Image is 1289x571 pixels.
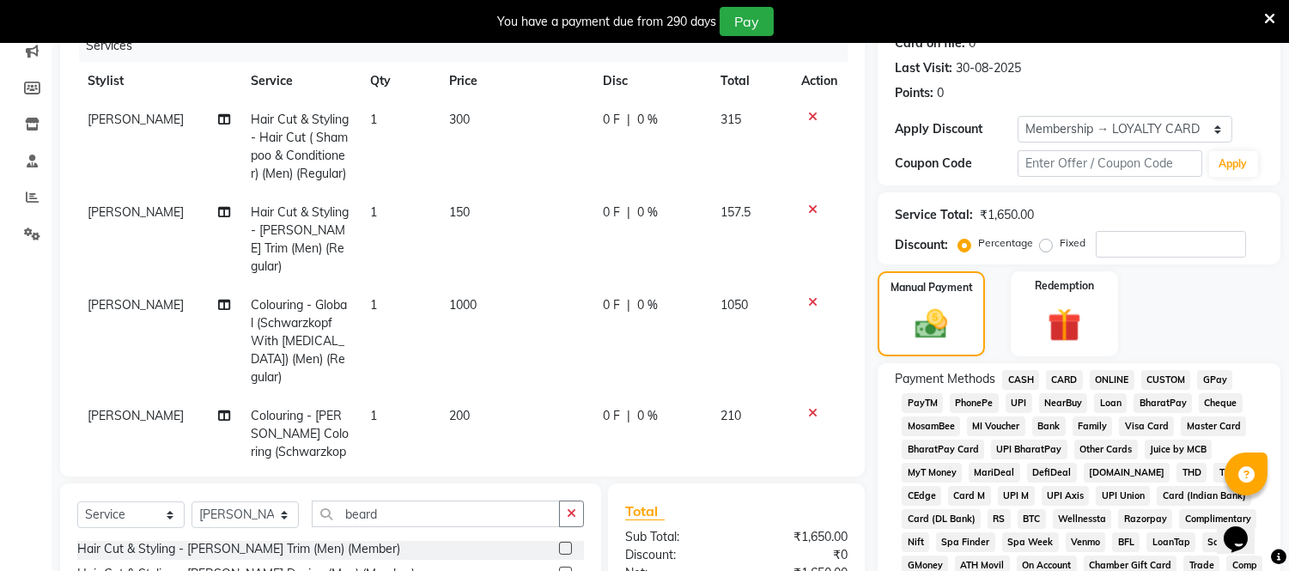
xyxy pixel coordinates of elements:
[1213,463,1241,483] span: TCL
[1146,532,1195,552] span: LoanTap
[978,235,1033,251] label: Percentage
[1134,393,1192,413] span: BharatPay
[497,13,716,31] div: You have a payment due from 290 days
[637,407,658,425] span: 0 %
[1202,532,1245,552] span: SaveIN
[895,84,933,102] div: Points:
[627,296,630,314] span: |
[1073,416,1113,436] span: Family
[969,34,976,52] div: 0
[312,501,560,527] input: Search or Scan
[1002,370,1039,390] span: CASH
[449,112,470,127] span: 300
[1197,370,1232,390] span: GPay
[1032,416,1066,436] span: Bank
[721,408,741,423] span: 210
[710,62,791,100] th: Total
[902,440,984,459] span: BharatPay Card
[1027,463,1077,483] span: DefiDeal
[77,62,241,100] th: Stylist
[998,486,1035,506] span: UPI M
[895,206,973,224] div: Service Total:
[637,111,658,129] span: 0 %
[991,440,1067,459] span: UPI BharatPay
[1141,370,1191,390] span: CUSTOM
[1157,486,1251,506] span: Card (Indian Bank)
[1119,416,1174,436] span: Visa Card
[1042,486,1090,506] span: UPI Axis
[603,407,620,425] span: 0 F
[439,62,593,100] th: Price
[948,486,991,506] span: Card M
[902,416,960,436] span: MosamBee
[637,296,658,314] span: 0 %
[1179,509,1256,529] span: Complimentary
[967,416,1025,436] span: MI Voucher
[902,509,981,529] span: Card (DL Bank)
[370,297,377,313] span: 1
[1053,509,1112,529] span: Wellnessta
[88,297,184,313] span: [PERSON_NAME]
[1112,532,1140,552] span: BFL
[627,203,630,222] span: |
[902,486,941,506] span: CEdge
[77,540,400,558] div: Hair Cut & Styling - [PERSON_NAME] Trim (Men) (Member)
[902,532,929,552] span: Nift
[637,203,658,222] span: 0 %
[612,528,737,546] div: Sub Total:
[603,203,620,222] span: 0 F
[895,155,1018,173] div: Coupon Code
[79,30,860,62] div: Services
[88,408,184,423] span: [PERSON_NAME]
[1035,278,1094,294] label: Redemption
[895,120,1018,138] div: Apply Discount
[721,112,741,127] span: 315
[1002,532,1059,552] span: Spa Week
[627,111,630,129] span: |
[737,528,861,546] div: ₹1,650.00
[625,502,665,520] span: Total
[902,393,943,413] span: PayTM
[721,204,751,220] span: 157.5
[88,204,184,220] span: [PERSON_NAME]
[936,532,995,552] span: Spa Finder
[720,7,774,36] button: Pay
[252,297,348,385] span: Colouring - Global (Schwarzkopf With [MEDICAL_DATA]) (Men) (Regular)
[1037,304,1091,346] img: _gift.svg
[737,546,861,564] div: ₹0
[950,393,999,413] span: PhonePe
[252,204,350,274] span: Hair Cut & Styling - [PERSON_NAME] Trim (Men) (Regular)
[370,112,377,127] span: 1
[1018,150,1201,177] input: Enter Offer / Coupon Code
[612,546,737,564] div: Discount:
[891,280,973,295] label: Manual Payment
[1181,416,1246,436] span: Master Card
[252,112,350,181] span: Hair Cut & Styling - Hair Cut ( Shampoo & Conditioner) (Men) (Regular)
[1199,393,1243,413] span: Cheque
[1066,532,1106,552] span: Venmo
[1094,393,1127,413] span: Loan
[603,111,620,129] span: 0 F
[980,206,1034,224] div: ₹1,650.00
[88,112,184,127] span: [PERSON_NAME]
[1006,393,1032,413] span: UPI
[1145,440,1213,459] span: Juice by MCB
[988,509,1011,529] span: RS
[241,62,361,100] th: Service
[449,297,477,313] span: 1000
[1096,486,1150,506] span: UPI Union
[895,236,948,254] div: Discount:
[252,408,350,477] span: Colouring - [PERSON_NAME] Coloring (Schwarzkopf) (Men) (Regular)
[1217,502,1272,554] iframe: chat widget
[1074,440,1138,459] span: Other Cards
[937,84,944,102] div: 0
[905,306,957,343] img: _cash.svg
[449,408,470,423] span: 200
[1018,509,1046,529] span: BTC
[895,59,952,77] div: Last Visit:
[627,407,630,425] span: |
[895,34,965,52] div: Card on file:
[1046,370,1083,390] span: CARD
[370,408,377,423] span: 1
[1090,370,1134,390] span: ONLINE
